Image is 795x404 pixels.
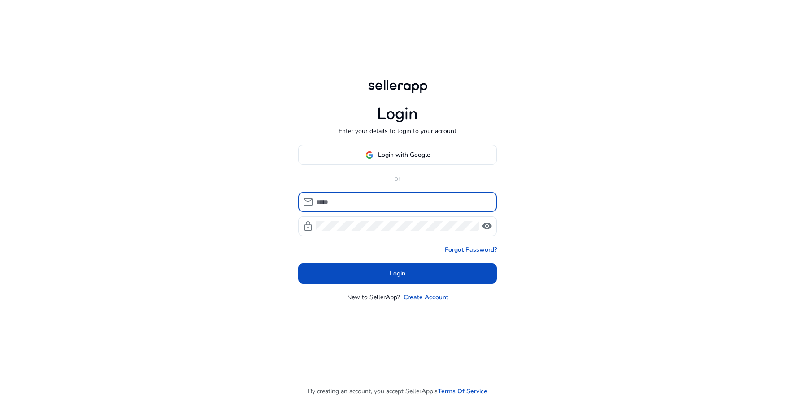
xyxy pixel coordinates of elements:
p: Enter your details to login to your account [339,126,456,136]
button: Login with Google [298,145,497,165]
span: Login with Google [378,150,430,159]
span: lock [303,221,313,232]
span: mail [303,197,313,207]
img: google-logo.svg [365,151,374,159]
a: Terms Of Service [438,387,487,396]
p: New to SellerApp? [347,292,400,302]
button: Login [298,263,497,284]
p: or [298,174,497,183]
span: visibility [482,221,492,232]
h1: Login [377,104,418,124]
a: Forgot Password? [445,245,497,254]
a: Create Account [404,292,448,302]
span: Login [390,269,405,278]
